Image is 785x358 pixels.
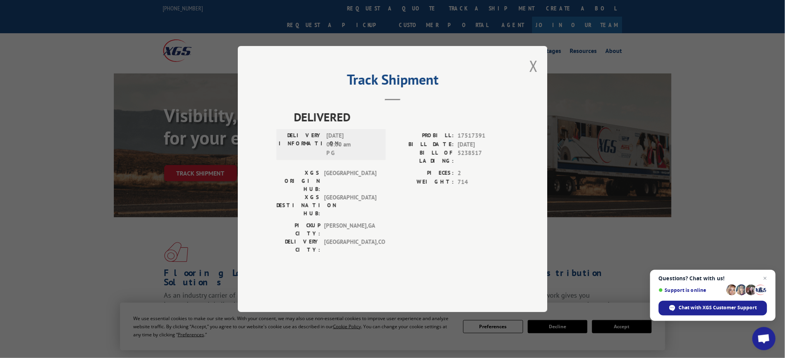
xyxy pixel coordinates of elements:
[324,222,376,238] span: [PERSON_NAME] , GA
[659,275,767,281] span: Questions? Chat with us!
[679,304,757,311] span: Chat with XGS Customer Support
[529,56,538,76] button: Close modal
[324,193,376,218] span: [GEOGRAPHIC_DATA]
[458,178,509,187] span: 714
[458,149,509,165] span: 5238517
[277,193,320,218] label: XGS DESTINATION HUB:
[324,238,376,254] span: [GEOGRAPHIC_DATA] , CO
[393,149,454,165] label: BILL OF LADING:
[458,140,509,149] span: [DATE]
[277,169,320,193] label: XGS ORIGIN HUB:
[761,274,770,283] span: Close chat
[393,169,454,178] label: PIECES:
[393,131,454,140] label: PROBILL:
[277,222,320,238] label: PICKUP CITY:
[458,131,509,140] span: 17517391
[277,238,320,254] label: DELIVERY CITY:
[659,287,724,293] span: Support is online
[279,131,323,158] label: DELIVERY INFORMATION:
[393,140,454,149] label: BILL DATE:
[326,131,379,158] span: [DATE] 06:00 am P G
[324,169,376,193] span: [GEOGRAPHIC_DATA]
[393,178,454,187] label: WEIGHT:
[659,301,767,315] div: Chat with XGS Customer Support
[277,74,509,89] h2: Track Shipment
[752,327,776,350] div: Open chat
[294,108,509,126] span: DELIVERED
[458,169,509,178] span: 2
